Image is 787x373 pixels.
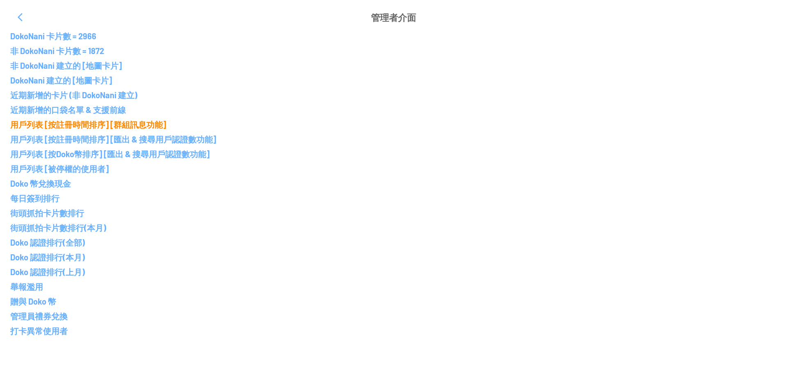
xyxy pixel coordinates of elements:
[10,311,777,321] p: 管理員禮券兌換
[10,46,777,56] p: 非 DokoNani 卡片數 = 1872
[10,193,777,203] p: 每日簽到排行
[10,296,777,306] p: 贈與 Doko 幣
[10,120,777,129] p: 用戶列表 [按註冊時間排序] [群組訊息功能]
[10,208,777,218] p: 街頭抓拍卡片數排行
[10,179,777,188] p: Doko 幣兌換現金
[10,75,777,85] p: DokoNani 建立的 [地圖卡片]
[10,252,777,262] p: Doko 認證排行(本月)
[10,61,777,70] p: 非 DokoNani 建立的 [地圖卡片]
[10,149,777,159] p: 用戶列表 [按Doko幣排序] [匯出 & 搜尋用戶認證數功能]
[10,223,777,233] p: 街頭抓拍卡片數排行(本月)
[10,164,777,174] p: 用戶列表 [被停權的使用者]
[10,105,777,115] p: 近期新增的口袋名單 & 支援前線
[10,326,777,336] p: 打卡異常使用者
[10,267,777,277] p: Doko 認證排行(上月)
[10,282,777,292] p: 舉報濫用
[10,31,777,41] p: DokoNani 卡片數 = 2966
[10,237,777,247] p: Doko 認證排行(全部)
[371,7,416,27] p: 管理者介面
[10,134,777,144] p: 用戶列表 [按註冊時間排序] [匯出 & 搜尋用戶認證數功能]
[10,90,777,100] p: 近期新增的卡片 (非 DokoNani 建立)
